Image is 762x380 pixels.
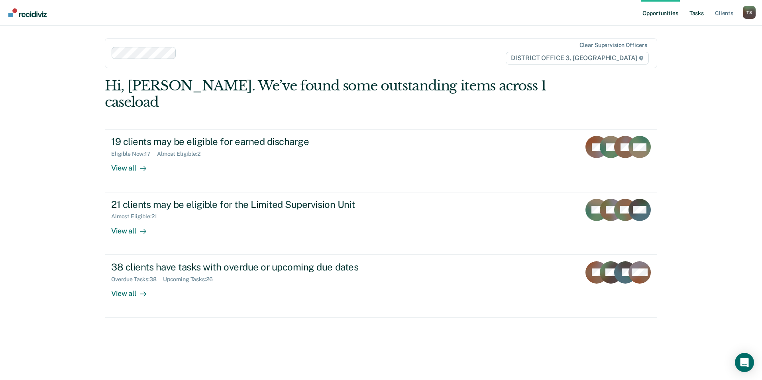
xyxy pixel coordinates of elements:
[163,276,219,283] div: Upcoming Tasks : 26
[506,52,649,65] span: DISTRICT OFFICE 3, [GEOGRAPHIC_DATA]
[111,157,156,173] div: View all
[105,192,657,255] a: 21 clients may be eligible for the Limited Supervision UnitAlmost Eligible:21View all
[157,151,207,157] div: Almost Eligible : 2
[111,220,156,235] div: View all
[8,8,47,17] img: Recidiviz
[105,255,657,317] a: 38 clients have tasks with overdue or upcoming due datesOverdue Tasks:38Upcoming Tasks:26View all
[111,151,157,157] div: Eligible Now : 17
[111,199,391,210] div: 21 clients may be eligible for the Limited Supervision Unit
[105,129,657,192] a: 19 clients may be eligible for earned dischargeEligible Now:17Almost Eligible:2View all
[111,136,391,147] div: 19 clients may be eligible for earned discharge
[111,213,163,220] div: Almost Eligible : 21
[111,276,163,283] div: Overdue Tasks : 38
[105,78,547,110] div: Hi, [PERSON_NAME]. We’ve found some outstanding items across 1 caseload
[743,6,756,19] button: Profile dropdown button
[111,261,391,273] div: 38 clients have tasks with overdue or upcoming due dates
[111,282,156,298] div: View all
[735,353,754,372] div: Open Intercom Messenger
[579,42,647,49] div: Clear supervision officers
[743,6,756,19] div: T S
